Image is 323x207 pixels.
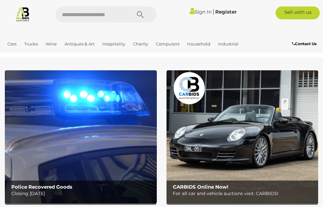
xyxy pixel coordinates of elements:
[100,39,128,49] a: Hospitality
[124,6,156,23] button: Search
[190,9,212,15] a: Sign In
[33,49,50,60] a: Office
[173,190,315,198] p: For all car and vehicle auctions visit: CARBIDS!
[22,39,40,49] a: Trucks
[62,39,97,49] a: Antiques & Art
[167,70,318,203] img: CARBIDS Online Now!
[153,39,182,49] a: Computers
[5,49,30,60] a: Jewellery
[15,6,30,22] img: Allbids.com.au
[173,184,228,190] b: CARBIDS Online Now!
[292,40,318,47] a: Contact Us
[5,70,157,203] a: Police Recovered Goods Police Recovered Goods Closing [DATE]
[167,70,318,203] a: CARBIDS Online Now! CARBIDS Online Now! For all car and vehicle auctions visit: CARBIDS!
[216,39,241,49] a: Industrial
[43,39,59,49] a: Wine
[5,70,157,203] img: Police Recovered Goods
[11,190,153,198] p: Closing [DATE]
[5,39,19,49] a: Cars
[276,6,320,19] a: Sell with us
[213,8,214,15] span: |
[53,49,71,60] a: Sports
[74,49,125,60] a: [GEOGRAPHIC_DATA]
[11,184,72,190] b: Police Recovered Goods
[292,41,317,46] b: Contact Us
[215,9,237,15] a: Register
[185,39,213,49] a: Household
[130,39,151,49] a: Charity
